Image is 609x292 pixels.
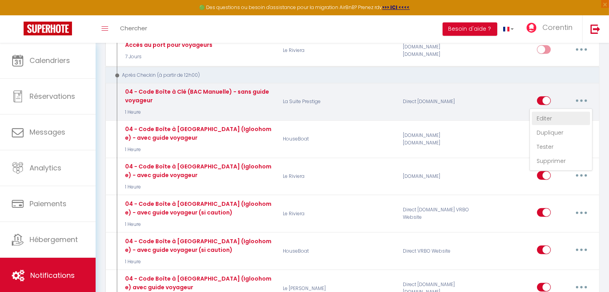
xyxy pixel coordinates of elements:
img: ... [526,22,537,33]
p: Le Riviera [278,39,398,62]
span: Calendriers [30,55,70,65]
a: Chercher [114,15,153,43]
a: Editer [532,112,590,125]
div: [DOMAIN_NAME] [398,162,478,191]
p: 1 Heure [123,183,273,191]
div: Direct VRBO Website [398,237,478,266]
div: Direct [DOMAIN_NAME] [398,87,478,116]
p: HouseBoat [278,125,398,153]
button: Besoin d'aide ? [443,22,497,36]
p: Le Riviera [278,162,398,191]
a: >>> ICI <<<< [382,4,410,11]
span: Réservations [30,91,75,101]
span: Chercher [120,24,147,32]
div: 04 - Code Boîte à [GEOGRAPHIC_DATA] (Igloohome) - avec guide voyageur (si caution) [123,237,273,254]
p: HouseBoat [278,237,398,266]
a: Dupliquer [532,126,590,139]
div: 04 - Code Boîte à [GEOGRAPHIC_DATA] (Igloohome) - avec guide voyageur [123,125,273,142]
p: 1 Heure [123,109,273,116]
span: Paiements [30,199,66,209]
a: ... Corentin [520,15,582,43]
p: La Suite Prestige [278,87,398,116]
a: Supprimer [532,154,590,168]
div: [DOMAIN_NAME] [DOMAIN_NAME] [398,125,478,153]
p: Le Riviera [278,200,398,228]
span: Analytics [30,163,61,173]
span: Notifications [30,270,75,280]
img: logout [591,24,600,34]
div: 04 - Code Boîte à [GEOGRAPHIC_DATA] (Igloohome) avec guide voyageur [123,274,273,292]
span: Corentin [543,22,572,32]
div: 04 - Code Boîte à [GEOGRAPHIC_DATA] (Igloohome) - avec guide voyageur [123,162,273,179]
p: 1 Heure [123,146,273,153]
img: Super Booking [24,22,72,35]
div: [DOMAIN_NAME] [DOMAIN_NAME] [398,39,478,62]
p: 1 Heure [123,258,273,266]
div: 04 - Code Boîte à [GEOGRAPHIC_DATA] (Igloohome) - avec guide voyageur (si caution) [123,200,273,217]
div: Accès au port pour voyageurs [123,41,212,49]
div: Direct [DOMAIN_NAME] VRBO Website [398,200,478,228]
div: Après Checkin (à partir de 12h00) [113,72,583,79]
span: Messages [30,127,65,137]
a: Tester [532,140,590,153]
span: Hébergement [30,235,78,244]
p: 7 Jours [123,53,212,61]
p: 1 Heure [123,221,273,228]
div: 04 - Code Boîte à Clé (BAC Manuelle) - sans guide voyageur [123,87,273,105]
